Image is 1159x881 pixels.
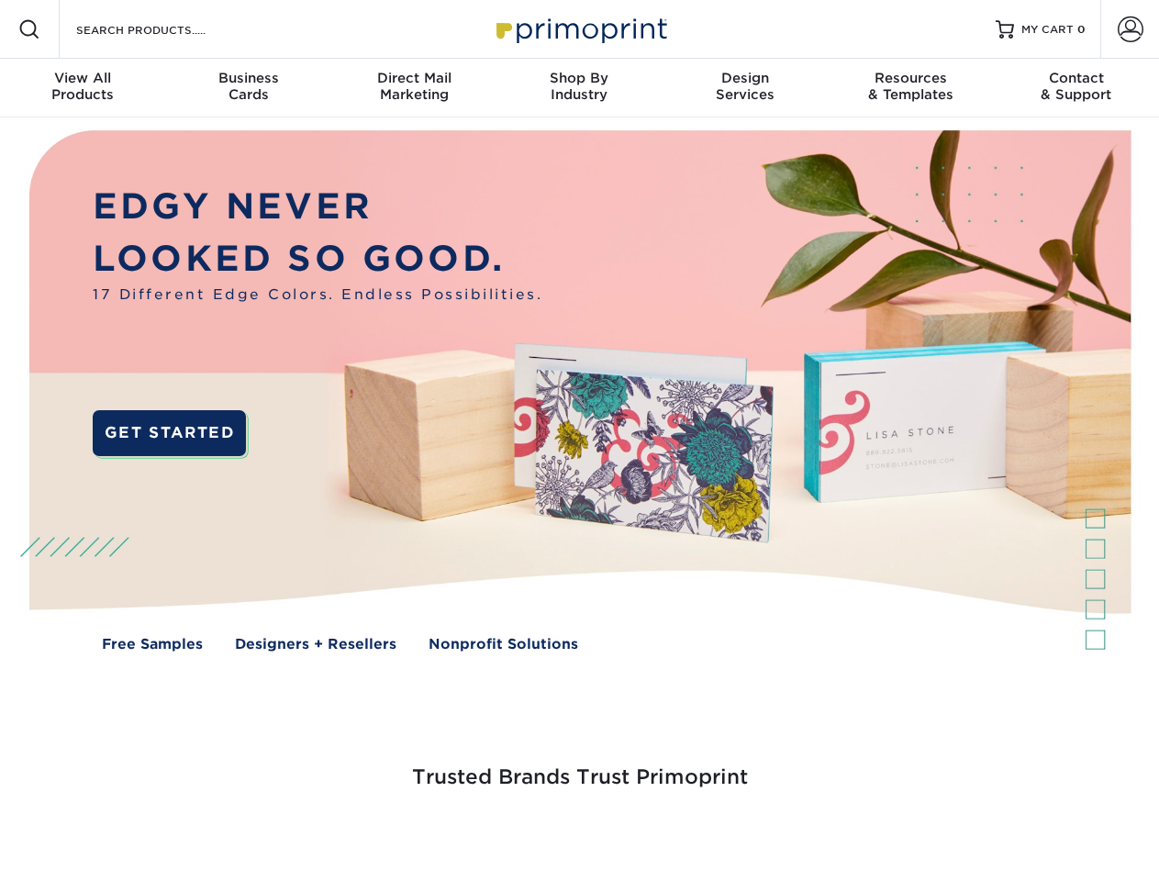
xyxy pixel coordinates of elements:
span: Shop By [496,70,662,86]
div: & Templates [828,70,993,103]
span: Resources [828,70,993,86]
img: Mini [642,837,643,838]
a: Direct MailMarketing [331,59,496,117]
div: Cards [165,70,330,103]
span: MY CART [1021,22,1074,38]
img: Amazon [817,837,818,838]
a: Shop ByIndustry [496,59,662,117]
div: Services [663,70,828,103]
span: Contact [994,70,1159,86]
a: Free Samples [102,634,203,655]
span: Direct Mail [331,70,496,86]
p: EDGY NEVER [93,181,542,233]
img: Google [468,837,469,838]
h3: Trusted Brands Trust Primoprint [43,721,1117,811]
a: DesignServices [663,59,828,117]
a: GET STARTED [93,410,246,456]
img: Goodwill [991,837,992,838]
span: 17 Different Edge Colors. Endless Possibilities. [93,284,542,306]
span: Business [165,70,330,86]
div: Industry [496,70,662,103]
div: Marketing [331,70,496,103]
img: Smoothie King [133,837,134,838]
a: BusinessCards [165,59,330,117]
img: Freeform [275,837,276,838]
span: 0 [1077,23,1086,36]
img: Primoprint [488,9,672,49]
span: Design [663,70,828,86]
a: Nonprofit Solutions [429,634,578,655]
a: Contact& Support [994,59,1159,117]
input: SEARCH PRODUCTS..... [74,18,253,40]
p: LOOKED SO GOOD. [93,233,542,285]
a: Resources& Templates [828,59,993,117]
a: Designers + Resellers [235,634,396,655]
div: & Support [994,70,1159,103]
